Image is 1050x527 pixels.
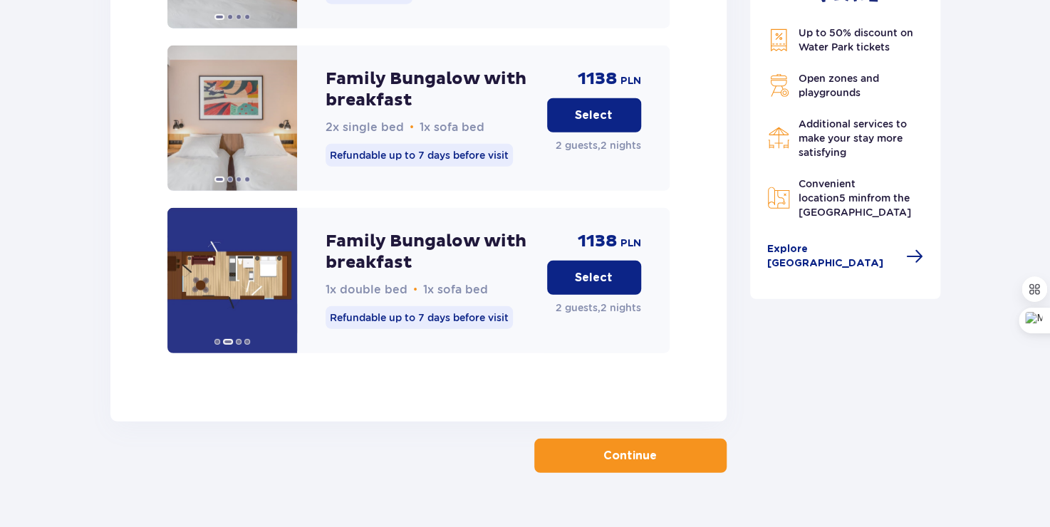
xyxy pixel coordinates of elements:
[575,108,613,123] p: Select
[547,261,641,295] button: Select
[620,74,641,88] span: PLN
[799,27,913,53] span: Up to 50% discount on Water Park tickets
[620,236,641,251] span: PLN
[799,73,879,98] span: Open zones and playgrounds
[578,68,618,90] span: 1138
[420,120,484,134] span: 1x sofa bed
[767,127,790,150] img: Restaurant Icon
[767,28,790,52] img: Discount Icon
[839,192,867,204] span: 5 min
[326,144,513,167] p: Refundable up to 7 days before visit
[423,283,488,296] span: 1x sofa bed
[326,231,536,273] p: Family Bungalow with breakfast
[767,74,790,97] img: Grill Icon
[603,448,657,464] p: Continue
[799,118,907,158] span: Additional services to make your stay more satisfying
[556,138,641,152] p: 2 guests , 2 nights
[799,178,911,218] span: Convenient location from the [GEOGRAPHIC_DATA]
[326,283,407,296] span: 1x double bed
[767,242,898,271] span: Explore [GEOGRAPHIC_DATA]
[413,283,417,297] span: •
[575,270,613,286] p: Select
[556,301,641,315] p: 2 guests , 2 nights
[326,68,536,111] p: Family Bungalow with breakfast
[578,231,618,252] span: 1138
[534,439,727,473] button: Continue
[410,120,414,135] span: •
[326,120,404,134] span: 2x single bed
[167,46,297,191] img: Family Bungalow with breakfast
[767,187,790,209] img: Map Icon
[167,208,297,353] img: Family Bungalow with breakfast
[547,98,641,132] button: Select
[326,306,513,329] p: Refundable up to 7 days before visit
[767,242,924,271] a: Explore [GEOGRAPHIC_DATA]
